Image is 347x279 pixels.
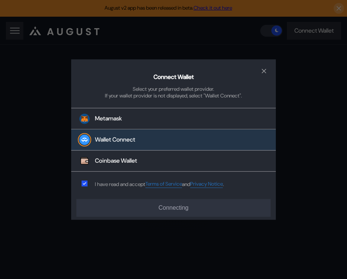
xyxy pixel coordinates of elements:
div: Wallet Connect [95,136,135,144]
div: Coinbase Wallet [95,157,137,165]
h2: Connect Wallet [153,73,194,81]
button: Connecting [76,199,271,217]
button: Metamask [71,108,276,130]
button: Coinbase WalletCoinbase Wallet [71,151,276,172]
div: Metamask [95,115,122,123]
div: Select your preferred wallet provider. [133,86,214,92]
div: If your wallet provider is not displayed, select "Wallet Connect". [105,92,242,99]
span: and [182,181,190,187]
button: Wallet Connect [71,130,276,151]
button: close modal [258,65,270,77]
a: Privacy Notice [190,181,223,188]
a: Terms of Service [145,181,182,188]
div: I have read and accept . [95,181,224,188]
img: Coinbase Wallet [79,156,90,166]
